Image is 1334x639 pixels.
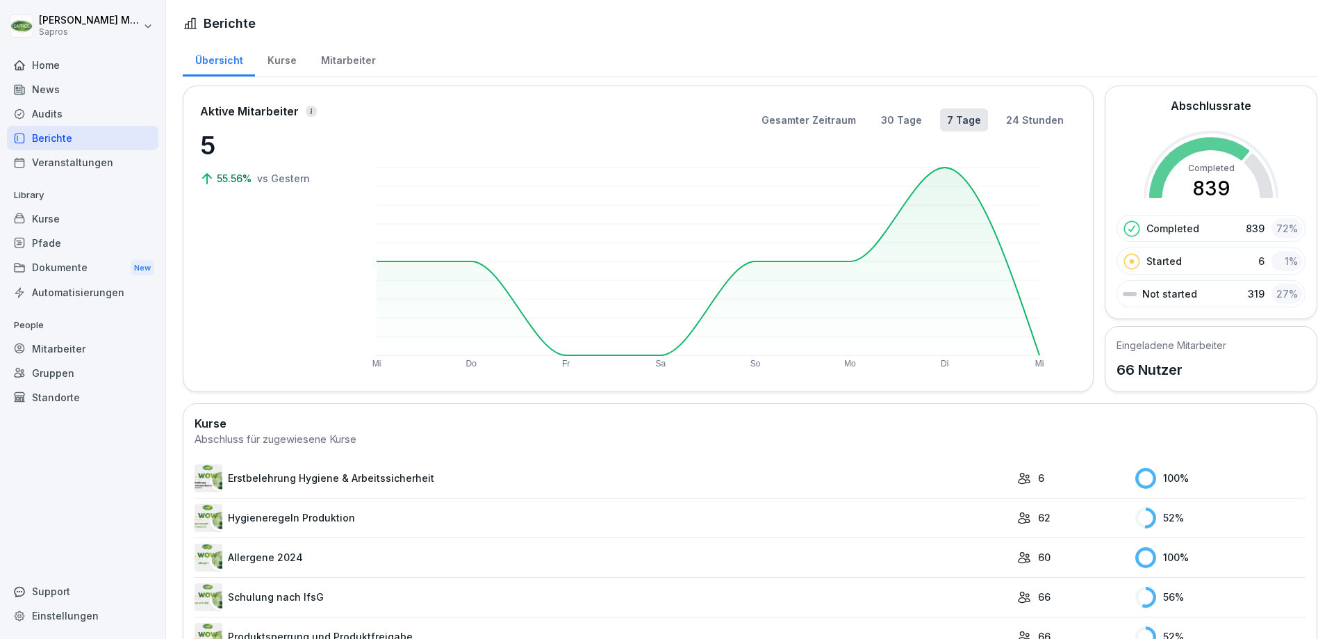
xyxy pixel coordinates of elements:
[255,41,308,76] a: Kurse
[7,150,158,175] a: Veranstaltungen
[7,231,158,255] a: Pfade
[195,432,1306,448] div: Abschluss für zugewiesene Kurse
[1035,359,1044,369] text: Mi
[372,359,381,369] text: Mi
[1038,550,1051,565] p: 60
[1135,508,1306,528] div: 52 %
[7,255,158,281] div: Dokumente
[7,337,158,361] a: Mitarbeiter
[7,207,158,231] a: Kurse
[562,359,570,369] text: Fr
[39,27,140,37] p: Sapros
[7,53,158,77] a: Home
[308,41,388,76] a: Mitarbeiter
[195,504,1010,532] a: Hygieneregeln Produktion
[1142,286,1197,301] p: Not started
[750,359,761,369] text: So
[7,604,158,628] a: Einstellungen
[940,108,988,131] button: 7 Tage
[755,108,863,131] button: Gesamter Zeitraum
[217,171,254,186] p: 55.56%
[7,102,158,126] a: Audits
[1271,251,1302,271] div: 1 %
[1135,587,1306,608] div: 56 %
[195,544,1010,572] a: Allergene 2024
[1038,510,1051,525] p: 62
[195,583,1010,611] a: Schulung nach IfsG
[1146,221,1199,236] p: Completed
[1248,286,1265,301] p: 319
[1135,468,1306,489] div: 100 %
[200,127,339,164] p: 5
[183,41,255,76] a: Übersicht
[195,504,222,532] img: l8527dfigmvtvnh9bpu1gycw.png
[195,583,222,611] img: gws61i47o4mae1p22ztlfgxa.png
[257,171,310,186] p: vs Gestern
[1171,97,1251,114] h2: Abschlussrate
[656,359,666,369] text: Sa
[195,415,1306,432] h2: Kurse
[7,126,158,150] a: Berichte
[1271,218,1302,238] div: 72 %
[1038,471,1044,485] p: 6
[131,260,154,276] div: New
[7,314,158,337] p: People
[39,15,140,26] p: [PERSON_NAME] Mutter
[7,77,158,102] a: News
[204,14,256,33] h1: Berichte
[1258,254,1265,268] p: 6
[1246,221,1265,236] p: 839
[1135,547,1306,568] div: 100 %
[200,103,299,120] p: Aktive Mitarbeiter
[7,579,158,604] div: Support
[7,255,158,281] a: DokumenteNew
[1146,254,1182,268] p: Started
[1038,590,1051,604] p: 66
[7,385,158,410] a: Standorte
[1117,338,1226,353] h5: Eingeladene Mitarbeiter
[195,464,1010,492] a: Erstbelehrung Hygiene & Arbeitssicherheit
[1117,359,1226,380] p: 66 Nutzer
[7,361,158,385] a: Gruppen
[466,359,477,369] text: Do
[7,184,158,207] p: Library
[195,544,222,572] img: uldvudanzq1ertpbfl1delgu.png
[195,464,222,492] img: pkq2tt5k3ouzq565y6vdjv60.png
[874,108,929,131] button: 30 Tage
[1271,284,1302,304] div: 27 %
[7,280,158,305] a: Automatisierungen
[844,359,856,369] text: Mo
[999,108,1071,131] button: 24 Stunden
[941,359,948,369] text: Di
